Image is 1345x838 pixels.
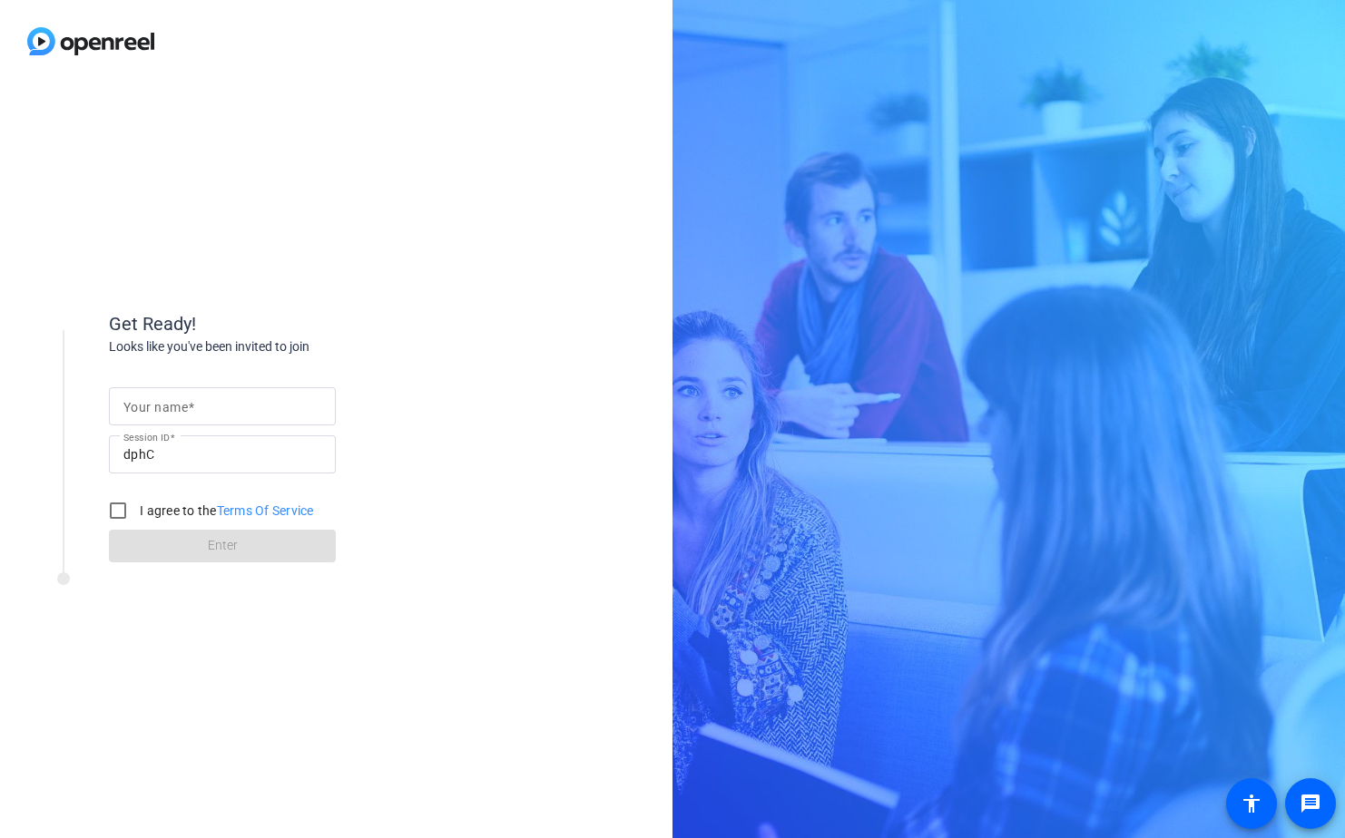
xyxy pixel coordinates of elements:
[217,503,314,518] a: Terms Of Service
[109,310,472,337] div: Get Ready!
[109,337,472,356] div: Looks like you've been invited to join
[136,502,314,520] label: I agree to the
[1241,793,1262,814] mat-icon: accessibility
[123,400,188,414] mat-label: Your name
[123,432,170,443] mat-label: Session ID
[1300,793,1321,814] mat-icon: message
